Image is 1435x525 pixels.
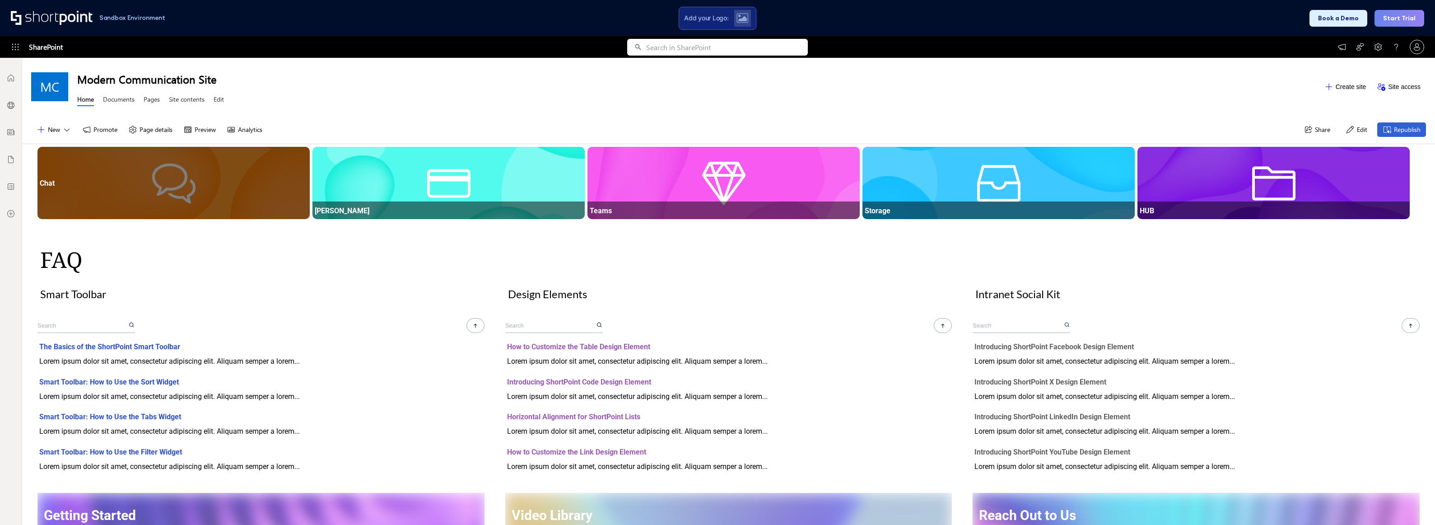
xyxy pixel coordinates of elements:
div: How to Customize the Link Design Element [507,447,950,458]
img: Upload logo [736,13,748,23]
input: Search [505,319,595,333]
div: Lorem ipsum dolor sit amet, consectetur adipiscing elit. Aliquam semper a lorem... [39,356,483,367]
div: Lorem ipsum dolor sit amet, consectetur adipiscing elit. Aliquam semper a lorem... [507,426,950,437]
strong: Getting Started [44,507,136,523]
button: Analytics [221,122,268,137]
div: Lorem ipsum dolor sit amet, consectetur adipiscing elit. Aliquam semper a lorem... [974,426,1418,437]
div: Lorem ipsum dolor sit amet, consectetur adipiscing elit. Aliquam semper a lorem... [507,356,950,367]
button: Page details [123,122,178,137]
h1: Sandbox Environment [99,15,165,20]
button: Create site [1319,80,1372,94]
span: Intranet Social Kit [975,287,1060,300]
a: Site contents [169,95,205,106]
a: Pages [144,95,160,106]
div: [PERSON_NAME] [315,206,582,215]
strong: Reach Out to Us [979,507,1076,523]
button: Edit [1340,122,1373,137]
span: MC [40,80,59,94]
a: Documents [103,95,135,106]
span: SharePoint [29,36,63,58]
div: Lorem ipsum dolor sit amet, consectetur adipiscing elit. Aliquam semper a lorem... [39,426,483,437]
span: Smart Toolbar [40,287,107,300]
div: Smart Toolbar: How to Use the Sort Widget [39,377,483,388]
button: Republish [1377,122,1426,137]
div: Introducing ShortPoint Facebook Design Element [974,342,1418,352]
button: Preview [178,122,221,137]
div: HUB [1140,206,1407,215]
div: Teams [590,206,857,215]
div: Introducing ShortPoint Code Design Element [507,377,950,388]
div: Storage [865,206,1132,215]
button: Share [1298,122,1336,137]
a: Home [77,95,94,106]
div: Lorem ipsum dolor sit amet, consectetur adipiscing elit. Aliquam semper a lorem... [39,461,483,472]
div: Lorem ipsum dolor sit amet, consectetur adipiscing elit. Aliquam semper a lorem... [507,391,950,402]
div: Lorem ipsum dolor sit amet, consectetur adipiscing elit. Aliquam semper a lorem... [974,356,1418,367]
div: Introducing ShortPoint LinkedIn Design Element [974,412,1418,422]
div: Horizontal Alignment for ShortPoint Lists [507,412,950,422]
div: How to Customize the Table Design Element [507,342,950,352]
button: Site access [1371,80,1426,94]
div: Smart Toolbar: How to Use the Tabs Widget [39,412,483,422]
div: The Basics of the ShortPoint Smart Toolbar [39,342,483,352]
span: FAQ [40,245,83,274]
a: Edit [214,95,224,106]
div: Chat [40,179,307,187]
button: Book a Demo [1309,10,1367,27]
button: Promote [77,122,123,137]
strong: Video Library [512,507,592,523]
div: Lorem ipsum dolor sit amet, consectetur adipiscing elit. Aliquam semper a lorem... [39,391,483,402]
div: Smart Toolbar: How to Use the Filter Widget [39,447,483,458]
input: Search [37,319,127,333]
input: Search [973,319,1062,333]
span: Add your Logo: [684,14,728,22]
button: New [31,122,77,137]
div: Lorem ipsum dolor sit amet, consectetur adipiscing elit. Aliquam semper a lorem... [974,461,1418,472]
div: Lorem ipsum dolor sit amet, consectetur adipiscing elit. Aliquam semper a lorem... [974,391,1418,402]
iframe: Chat Widget [1272,420,1435,525]
div: Introducing ShortPoint X Design Element [974,377,1418,388]
input: Search in SharePoint [646,39,808,56]
div: Lorem ipsum dolor sit amet, consectetur adipiscing elit. Aliquam semper a lorem... [507,461,950,472]
div: Introducing ShortPoint YouTube Design Element [974,447,1418,458]
span: Design Elements [508,287,587,300]
button: Start Trial [1374,10,1424,27]
h1: Modern Communication Site [77,72,1319,86]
